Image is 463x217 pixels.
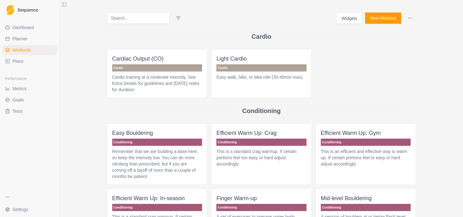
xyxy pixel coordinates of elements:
[216,194,306,203] p: Finger Warm-up
[216,148,306,167] p: This is a standard crag warmup. If certain portions feel too easy or hard adjust accordingly.
[2,95,57,105] a: Goals
[252,33,271,40] h2: Cardio
[216,139,306,146] p: Conditioning
[216,64,306,72] p: Cardio
[12,108,23,114] span: Tests
[112,129,202,137] p: Easy Bouldering
[112,64,202,72] p: Cardio
[107,12,170,24] input: Search...
[321,194,411,203] p: Mid-level Bouldering
[216,129,306,137] p: Efficient Warm Up: Crag
[12,58,23,64] span: Plans
[12,36,27,42] span: Planner
[12,24,34,31] span: Dashboard
[321,139,411,146] p: Conditioning
[112,148,202,180] p: Remember that we are building a base here, so keep the intensity low. You can do more climbing th...
[112,139,202,146] p: Conditioning
[2,2,57,17] a: LogoSequence
[2,106,57,116] a: Tests
[112,74,202,93] p: Cardio training at a moderate intensity. See Extra Details for guidelines and [DATE] notes for du...
[321,148,411,167] p: This is an efficient and effective way to warm up. If certain portions feel to easy or hard adjus...
[112,54,202,63] p: Cardiac Output (CO)
[6,5,14,15] img: Logo
[321,204,411,211] p: Conditioning
[2,84,57,94] a: Metrics
[336,12,363,24] button: Widgets
[2,205,57,215] button: Settings
[112,204,202,211] p: Conditioning
[2,74,57,84] div: Performance
[2,56,57,66] a: Plans
[12,47,31,53] span: Workouts
[216,54,306,63] p: Light Cardio
[112,194,202,203] p: Efficient Warm Up: In-season
[17,8,38,12] span: Sequence
[2,22,57,32] a: Dashboard
[12,86,27,92] span: Metrics
[216,204,306,211] p: Conditioning
[216,74,306,80] p: Easy walk, hike, or bike ride (30-45min max).
[2,45,57,55] a: Workouts
[321,129,411,137] p: Efficient Warm Up: Gym
[365,12,401,24] button: New Workout
[242,107,281,115] h2: Conditioning
[2,34,57,44] a: Planner
[12,97,24,103] span: Goals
